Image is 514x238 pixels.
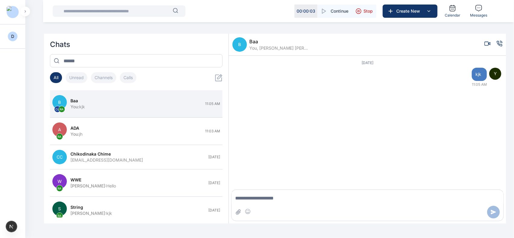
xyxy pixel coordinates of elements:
[249,45,310,51] span: You, [PERSON_NAME] [PERSON_NAME], [PERSON_NAME]
[70,98,78,104] span: baa
[70,131,79,137] span: You :
[7,6,19,18] img: Logo
[70,151,111,157] span: Chikodinaka Chime
[70,104,201,110] div: kjk
[70,125,79,131] span: ADA
[317,5,352,18] button: Continue
[50,145,223,169] button: CCChikodinaka Chime[EMAIL_ADDRESS][DOMAIN_NAME][DATE]
[70,211,106,216] span: [PERSON_NAME] :
[394,8,425,14] span: Create New
[59,106,65,112] span: RA
[331,8,348,14] span: Continue
[472,82,487,87] span: 11:05 AM
[50,72,62,83] button: All
[470,13,487,18] span: Messages
[70,183,106,188] span: [PERSON_NAME] :
[70,177,81,183] span: WWE
[52,174,67,189] span: W
[57,134,63,140] span: RA
[297,8,315,14] p: 00 : 00 : 03
[442,2,463,20] a: Calendar
[249,38,310,45] span: baa
[70,104,79,109] span: You :
[484,41,491,47] button: Video call
[70,157,205,163] div: [EMAIL_ADDRESS][DOMAIN_NAME]
[50,90,223,118] button: BOJRAbaaYou:kjk11:05 AM
[52,122,67,137] span: A
[208,208,220,213] span: [DATE]
[497,41,503,47] button: Voice call
[50,197,223,224] button: SRAstring[PERSON_NAME]:kjk[DATE]
[55,106,61,112] span: OJ
[8,32,17,41] button: D
[57,185,63,191] span: RA
[120,72,136,83] button: Calls
[70,204,83,210] span: string
[468,2,490,20] a: Messages
[52,95,67,110] span: B
[487,206,500,218] button: Send message
[205,129,220,134] span: 11:03 AM
[383,5,438,18] button: Create New
[5,7,20,17] button: Logo
[362,60,373,65] span: [DATE]
[208,181,220,185] span: [DATE]
[91,72,116,83] button: Channels
[52,202,67,216] span: S
[489,68,501,80] span: Y
[352,5,376,18] button: Stop
[363,8,373,14] span: Stop
[232,37,247,52] span: B
[475,71,483,77] span: kjk
[50,40,223,49] h2: Chats
[66,72,87,83] button: Unread
[50,118,223,145] button: ARAADAYou:jh11:03 AM
[445,13,460,18] span: Calendar
[52,150,67,164] span: CC
[70,210,205,216] div: kjk
[245,209,251,215] button: Insert emoji
[235,209,241,216] button: Attach file
[205,101,220,106] span: 11:05 AM
[70,183,205,189] div: Hello
[232,192,503,204] textarea: Message input
[208,155,220,159] span: [DATE]
[50,169,223,197] button: WRAWWE[PERSON_NAME]:Hello[DATE]
[70,131,201,137] div: jh
[57,213,63,219] span: RA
